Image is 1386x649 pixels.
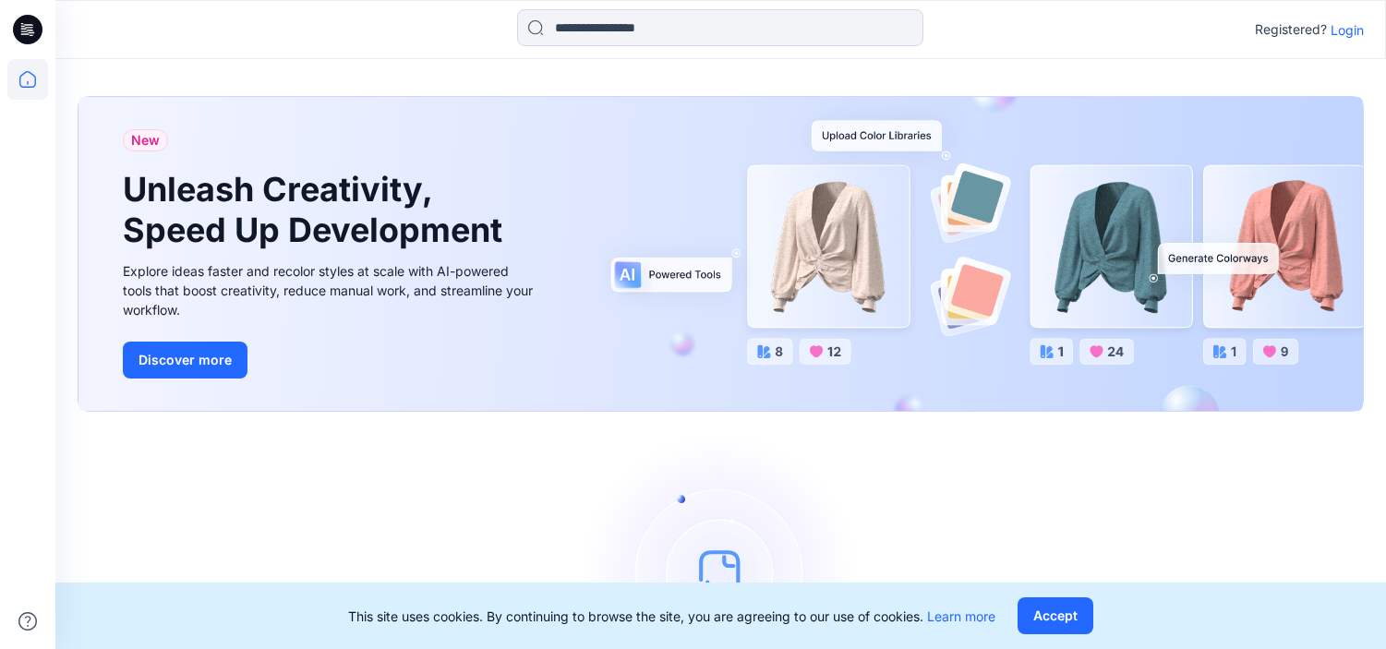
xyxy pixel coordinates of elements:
a: Discover more [123,342,538,379]
span: New [131,129,160,151]
h1: Unleash Creativity, Speed Up Development [123,170,511,249]
p: Registered? [1255,18,1327,41]
div: Explore ideas faster and recolor styles at scale with AI-powered tools that boost creativity, red... [123,261,538,319]
p: This site uses cookies. By continuing to browse the site, you are agreeing to our use of cookies. [348,607,995,626]
a: Learn more [927,608,995,624]
button: Accept [1018,597,1093,634]
p: Login [1331,20,1364,40]
button: Discover more [123,342,247,379]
